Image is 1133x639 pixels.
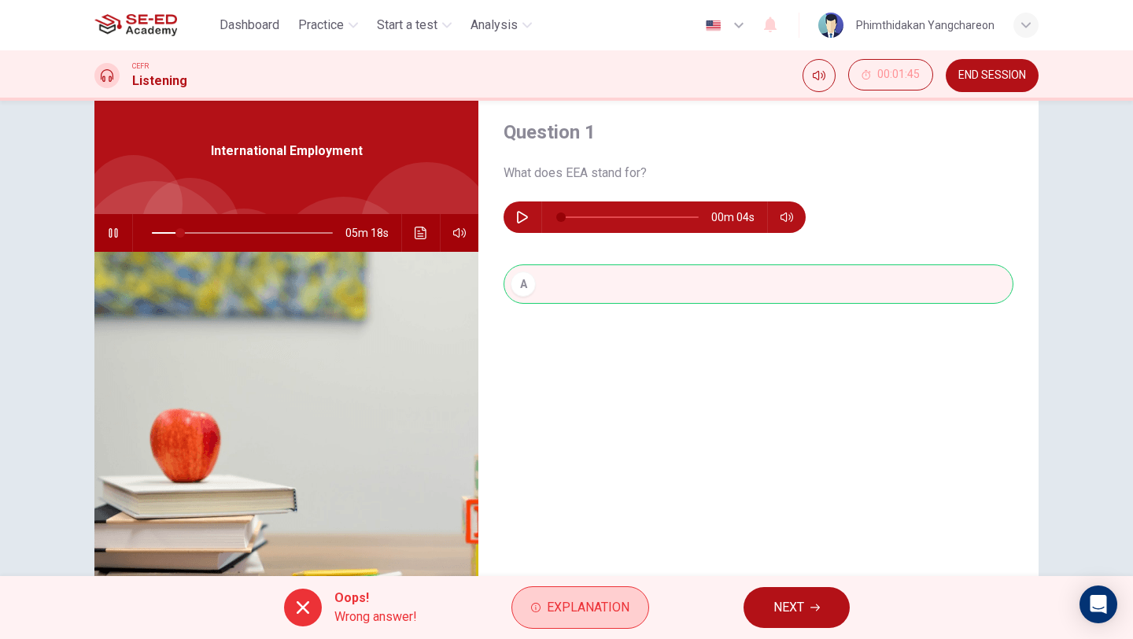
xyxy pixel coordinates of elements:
span: Explanation [547,597,629,619]
img: en [703,20,723,31]
button: Start a test [371,11,458,39]
img: Profile picture [818,13,843,38]
span: Dashboard [220,16,279,35]
span: Oops! [334,589,417,608]
span: NEXT [773,597,804,619]
button: Explanation [511,586,649,629]
span: 05m 18s [345,214,401,252]
button: Practice [292,11,364,39]
div: Phimthidakan Yangchareon [856,16,995,35]
span: Analysis [471,16,518,35]
span: Wrong answer! [334,608,417,626]
div: Mute [803,59,836,92]
button: Dashboard [213,11,286,39]
h4: Question 1 [504,120,1013,145]
img: International Employment [94,252,478,635]
span: Start a test [377,16,437,35]
span: 00m 04s [711,201,767,233]
div: Open Intercom Messenger [1079,585,1117,623]
button: NEXT [744,587,850,628]
img: SE-ED Academy logo [94,9,177,41]
a: SE-ED Academy logo [94,9,213,41]
span: International Employment [211,142,363,161]
div: Hide [848,59,933,92]
span: CEFR [132,61,149,72]
h1: Listening [132,72,187,90]
span: What does EEA stand for? [504,164,1013,183]
span: Practice [298,16,344,35]
button: END SESSION [946,59,1039,92]
button: Click to see the audio transcription [408,214,434,252]
span: END SESSION [958,69,1026,82]
span: 00:01:45 [877,68,920,81]
button: Analysis [464,11,538,39]
button: 00:01:45 [848,59,933,90]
